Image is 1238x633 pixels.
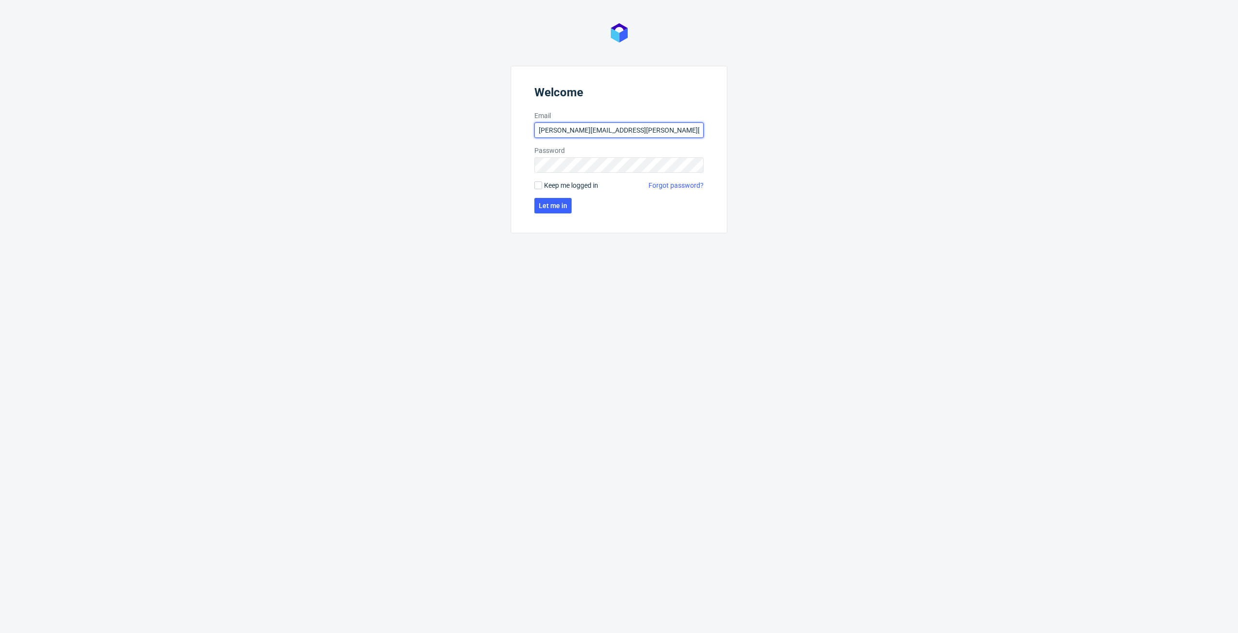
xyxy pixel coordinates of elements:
span: Let me in [539,202,567,209]
button: Let me in [534,198,572,213]
label: Password [534,146,704,155]
header: Welcome [534,86,704,103]
label: Email [534,111,704,121]
span: Keep me logged in [544,181,598,190]
a: Forgot password? [648,181,704,190]
input: you@youremail.com [534,122,704,138]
